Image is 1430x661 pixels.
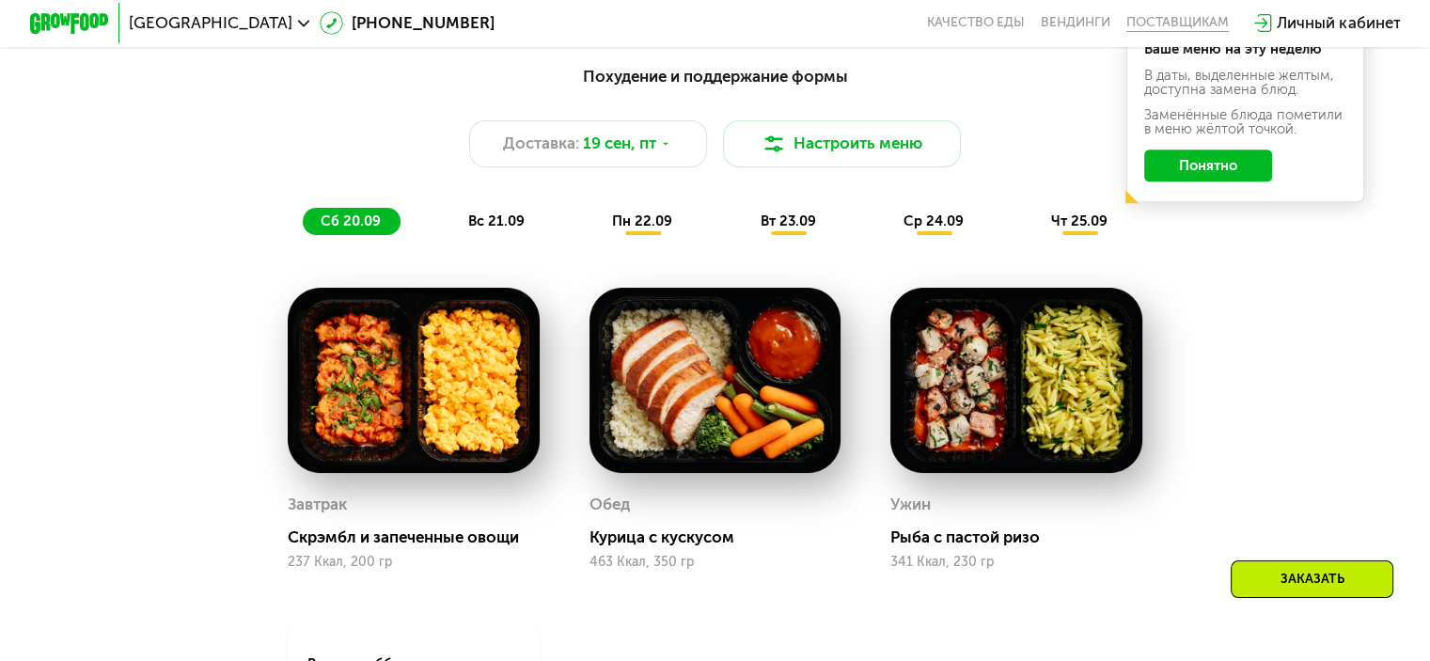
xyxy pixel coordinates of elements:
[503,132,579,155] span: Доставка:
[1144,150,1272,181] button: Понятно
[288,490,347,520] div: Завтрак
[288,527,555,547] div: Скрэмбл и запеченные овощи
[1126,15,1229,31] div: поставщикам
[612,212,672,229] span: пн 22.09
[321,212,381,229] span: сб 20.09
[890,527,1157,547] div: Рыба с пастой ризо
[589,527,856,547] div: Курица с кускусом
[1144,108,1347,136] div: Заменённые блюда пометили в меню жёлтой точкой.
[589,555,841,570] div: 463 Ккал, 350 гр
[760,212,815,229] span: вт 23.09
[288,555,540,570] div: 237 Ккал, 200 гр
[1144,42,1347,56] div: Ваше меню на эту неделю
[1231,560,1393,598] div: Заказать
[723,120,962,168] button: Настроить меню
[890,555,1142,570] div: 341 Ккал, 230 гр
[1144,69,1347,97] div: В даты, выделенные желтым, доступна замена блюд.
[129,15,292,31] span: [GEOGRAPHIC_DATA]
[320,11,495,35] a: [PHONE_NUMBER]
[1277,11,1400,35] div: Личный кабинет
[1051,212,1108,229] span: чт 25.09
[127,64,1303,88] div: Похудение и поддержание формы
[468,212,525,229] span: вс 21.09
[890,490,931,520] div: Ужин
[904,212,964,229] span: ср 24.09
[1041,15,1110,31] a: Вендинги
[927,15,1025,31] a: Качество еды
[583,132,656,155] span: 19 сен, пт
[589,490,630,520] div: Обед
